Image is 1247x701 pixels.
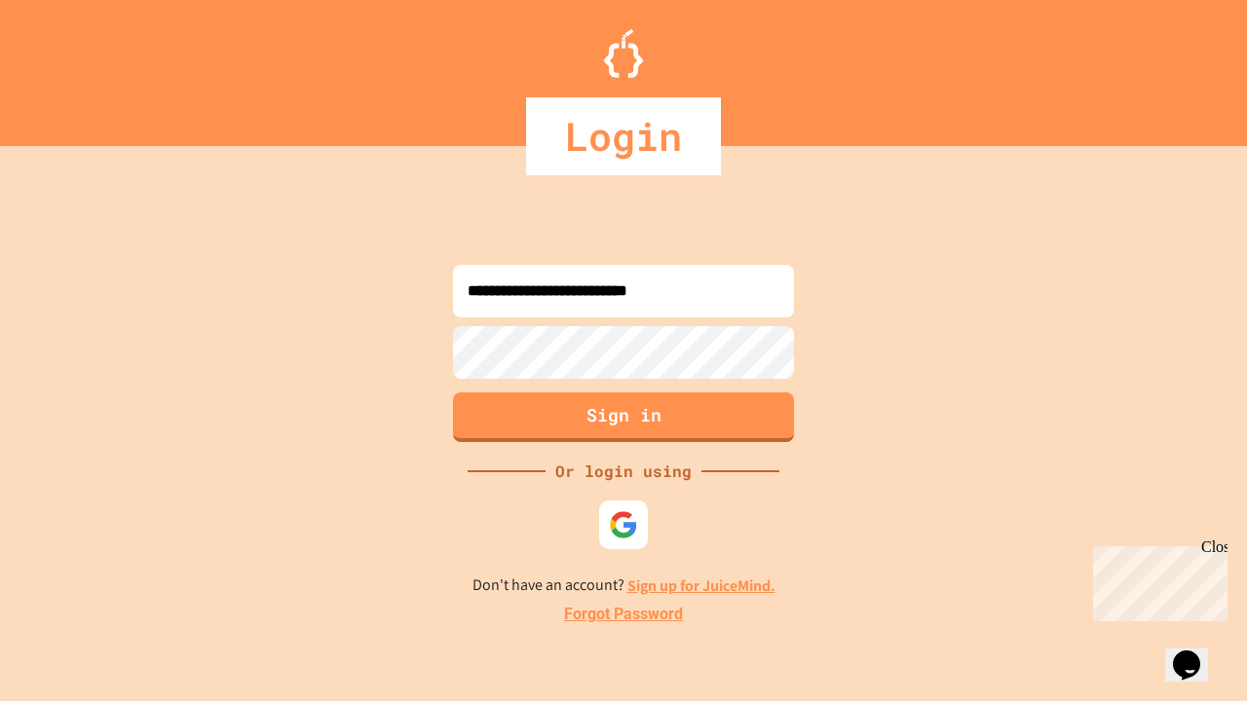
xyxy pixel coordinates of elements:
[627,575,775,596] a: Sign up for JuiceMind.
[564,603,683,626] a: Forgot Password
[1165,623,1228,682] iframe: chat widget
[453,392,794,442] button: Sign in
[546,460,701,483] div: Or login using
[1085,538,1228,621] iframe: chat widget
[604,29,643,78] img: Logo.svg
[472,573,775,598] p: Don't have an account?
[609,510,638,539] img: google-icon.svg
[8,8,134,124] div: Chat with us now!Close
[526,97,721,175] div: Login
